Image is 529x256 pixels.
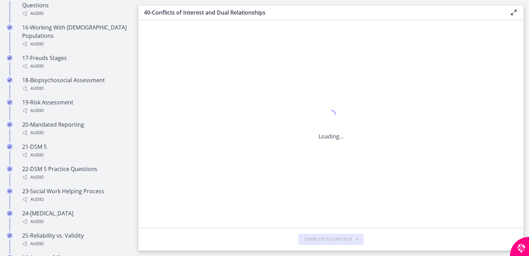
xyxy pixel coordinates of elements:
[22,231,130,248] div: 25-Reliability vs. Validity
[7,77,12,83] i: Completed
[22,240,130,248] div: Audio
[7,100,12,105] i: Completed
[7,233,12,238] i: Completed
[22,54,130,70] div: 17-Freuds Stages
[22,173,130,181] div: Audio
[22,62,130,70] div: Audio
[22,98,130,115] div: 19-Risk Assessment
[7,211,12,216] i: Completed
[22,76,130,93] div: 18-Biopsychosocial Assessment
[22,187,130,204] div: 23-Social Work Helping Process
[22,129,130,137] div: Audio
[22,120,130,137] div: 20-Mandated Reporting
[22,165,130,181] div: 22-DSM 5 Practice Questions
[22,40,130,48] div: Audio
[319,132,343,140] p: Loading...
[22,217,130,226] div: Audio
[298,234,364,245] button: Complete & continue
[7,166,12,172] i: Completed
[7,122,12,127] i: Completed
[22,151,130,159] div: Audio
[22,143,130,159] div: 21-DSM 5
[7,144,12,150] i: Completed
[319,108,343,124] div: 1
[7,188,12,194] i: Completed
[144,8,499,17] h3: 40-Conflicts of Interest and Dual Relationships
[22,9,130,18] div: Audio
[304,237,352,242] span: Complete & continue
[7,55,12,61] i: Completed
[22,84,130,93] div: Audio
[22,209,130,226] div: 24-[MEDICAL_DATA]
[22,106,130,115] div: Audio
[7,25,12,30] i: Completed
[22,195,130,204] div: Audio
[22,23,130,48] div: 16-Working With [DEMOGRAPHIC_DATA] Populations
